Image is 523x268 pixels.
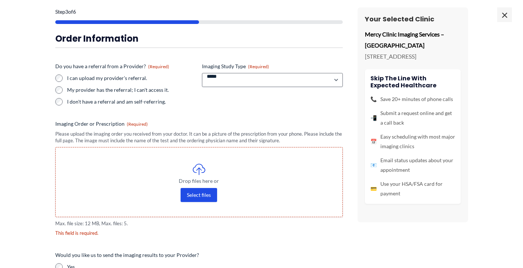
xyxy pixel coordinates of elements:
[248,64,269,69] span: (Required)
[370,137,377,146] span: 📅
[65,8,68,15] span: 3
[370,156,455,175] li: Email status updates about your appointment
[370,179,455,198] li: Use your HSA/FSA card for payment
[55,251,199,259] legend: Would you like us to send the imaging results to your Provider?
[370,94,377,104] span: 📞
[148,64,169,69] span: (Required)
[370,108,455,128] li: Submit a request online and get a call back
[370,75,455,89] h4: Skip the line with Expected Healthcare
[365,51,461,62] p: [STREET_ADDRESS]
[370,160,377,170] span: 📧
[55,33,343,44] h3: Order Information
[67,86,196,94] label: My provider has the referral; I can't access it.
[55,220,343,227] span: Max. file size: 12 MB, Max. files: 5.
[181,188,217,202] button: select files, imaging order or prescription (required)
[55,130,343,144] div: Please upload the imaging order you received from your doctor. It can be a picture of the prescri...
[67,98,196,105] label: I don't have a referral and am self-referring.
[497,7,512,22] span: ×
[370,184,377,194] span: 💳
[67,74,196,82] label: I can upload my provider's referral.
[70,178,328,184] span: Drop files here or
[55,120,343,128] label: Imaging Order or Prescription
[55,230,343,237] div: This field is required.
[73,8,76,15] span: 6
[370,113,377,123] span: 📲
[55,9,343,14] p: Step of
[365,29,461,51] p: Mercy Clinic Imaging Services – [GEOGRAPHIC_DATA]
[370,94,455,104] li: Save 20+ minutes of phone calls
[55,63,169,70] legend: Do you have a referral from a Provider?
[370,132,455,151] li: Easy scheduling with most major imaging clinics
[127,121,148,127] span: (Required)
[365,15,461,23] h3: Your Selected Clinic
[202,63,343,70] label: Imaging Study Type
